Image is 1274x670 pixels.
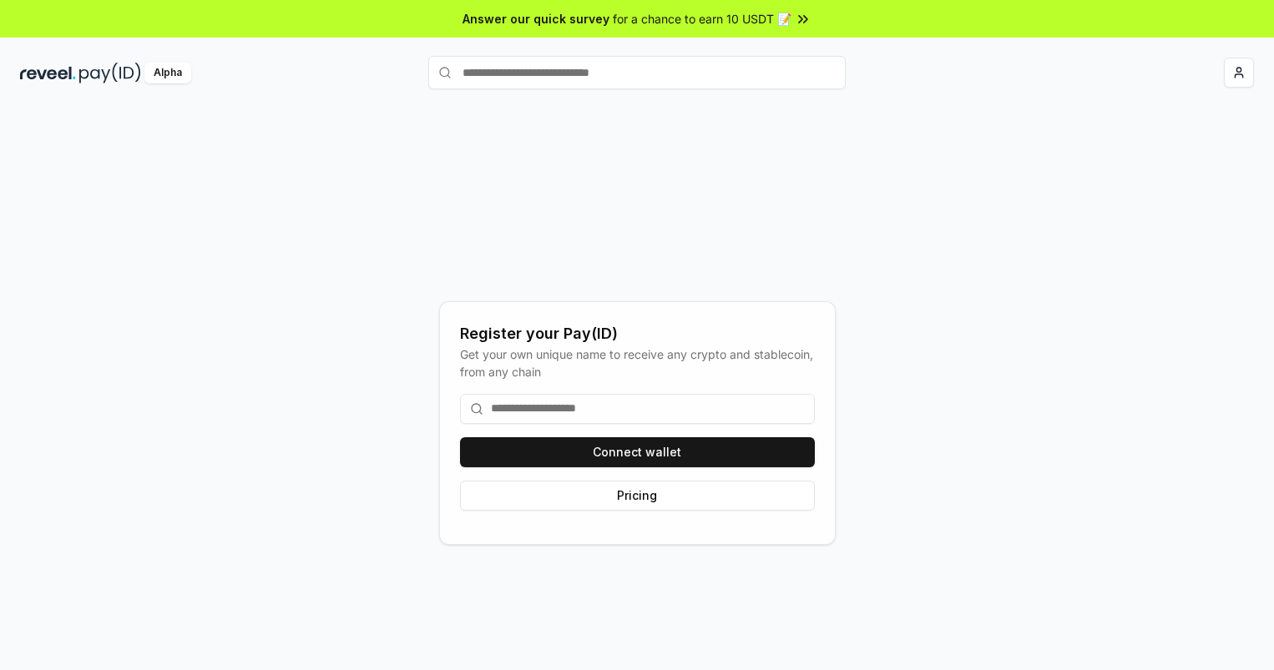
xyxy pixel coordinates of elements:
div: Get your own unique name to receive any crypto and stablecoin, from any chain [460,345,815,380]
img: pay_id [79,63,141,83]
span: Answer our quick survey [463,10,609,28]
div: Register your Pay(ID) [460,322,815,345]
button: Pricing [460,481,815,511]
span: for a chance to earn 10 USDT 📝 [613,10,791,28]
img: reveel_dark [20,63,76,83]
button: Connect wallet [460,437,815,467]
div: Alpha [144,63,191,83]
